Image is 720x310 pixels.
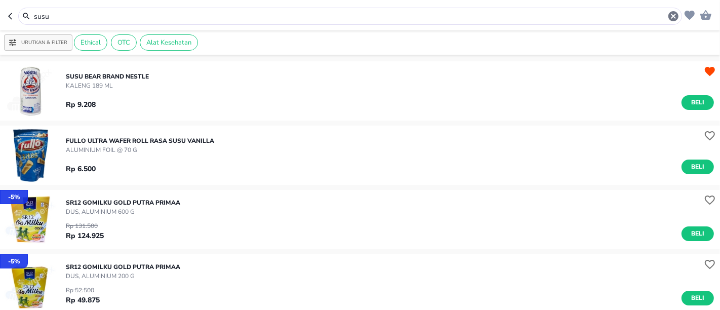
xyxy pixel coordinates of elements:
p: - 5 % [8,257,20,266]
p: ALUMINIUM FOIL @ 70 G [66,145,214,154]
input: Cari 4000+ produk di sini [33,11,667,22]
p: SR12 GOMILKU GOLD Putra Primaa [66,262,180,272]
p: Urutkan & Filter [21,39,67,47]
p: Rp 49.875 [66,295,100,305]
p: Rp 124.925 [66,230,104,241]
p: DUS, ALUMINIUM 600 G [66,207,180,216]
span: Beli [689,162,706,172]
span: Alat Kesehatan [140,38,197,47]
button: Beli [682,291,714,305]
span: Beli [689,293,706,303]
p: KALENG 189 ML [66,81,149,90]
span: OTC [111,38,136,47]
p: FULLO Ultra WAFER ROLL RASA SUSU VANILLA [66,136,214,145]
span: Ethical [74,38,107,47]
button: Beli [682,160,714,174]
button: Beli [682,226,714,241]
p: Rp 52.500 [66,286,100,295]
p: Rp 6.500 [66,164,96,174]
span: Beli [689,97,706,108]
button: Beli [682,95,714,110]
div: Ethical [74,34,107,51]
span: Beli [689,228,706,239]
button: Urutkan & Filter [4,34,72,51]
p: DUS, ALUMINIUM 200 G [66,272,180,281]
p: SUSU BEAR BRAND Nestle [66,72,149,81]
div: Alat Kesehatan [140,34,198,51]
p: - 5 % [8,192,20,202]
p: SR12 GOMILKU GOLD Putra Primaa [66,198,180,207]
p: Rp 131.500 [66,221,104,230]
div: OTC [111,34,137,51]
p: Rp 9.208 [66,99,96,110]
